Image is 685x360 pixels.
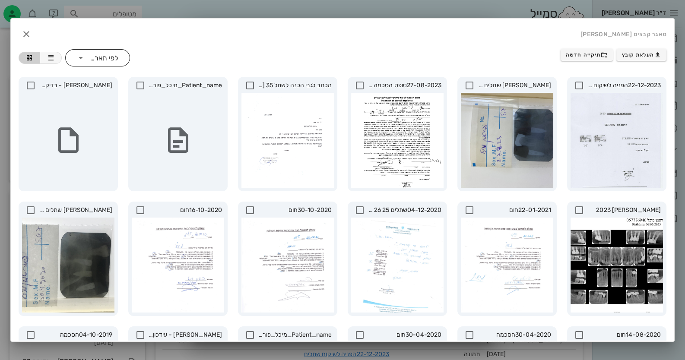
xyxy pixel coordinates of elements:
[38,205,112,215] span: [PERSON_NAME] שתלים 24 25 26
[367,81,441,90] span: 27-08-2023טופס הסכמה לשתל
[257,205,332,215] span: 30-10-2020חום
[148,330,222,340] span: [PERSON_NAME] - עידכון.rtf
[587,205,661,215] span: [PERSON_NAME] 2023
[477,81,551,90] span: [PERSON_NAME] שתלים 35 37
[587,81,661,90] span: 22-12-2023הפניה לשיקום שתלים
[566,51,608,58] span: תיקייה חדשה
[89,54,118,62] div: לפי תאריך
[38,330,112,340] span: 04-10-2019הסכמה
[561,49,613,61] button: תיקייה חדשה
[257,330,332,340] span: Patient_name_מיכל_פורטמן_057776940_-_Birthdate_יום ב,_01_ינו_[DEMOGRAPHIC_DATA]_-_Document_code_0...
[477,330,551,340] span: 30-04-2020הסכמה
[65,49,130,66] div: לפי תאריך
[367,330,441,340] span: 30-04-2020חום
[587,330,661,340] span: 14-08-2020חום
[367,205,441,215] span: 04-12-2020שתלים 25 26 27
[477,205,551,215] span: 22-01-2021חום
[616,49,666,61] button: העלאת קובץ
[622,51,661,58] span: העלאת קובץ
[257,81,332,90] span: מכתב לגבי הכנה לשתל 35 [PERSON_NAME]- [DATE]
[148,205,222,215] span: 16-10-2020חום
[38,81,112,90] span: [PERSON_NAME] - בדיקה 2023.rtf
[148,81,222,90] span: Patient_name_מיכל_פורטמן_057776940_-_Birthdate_יום ב,_01_ינו_[DEMOGRAPHIC_DATA]_-_Document_code_0...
